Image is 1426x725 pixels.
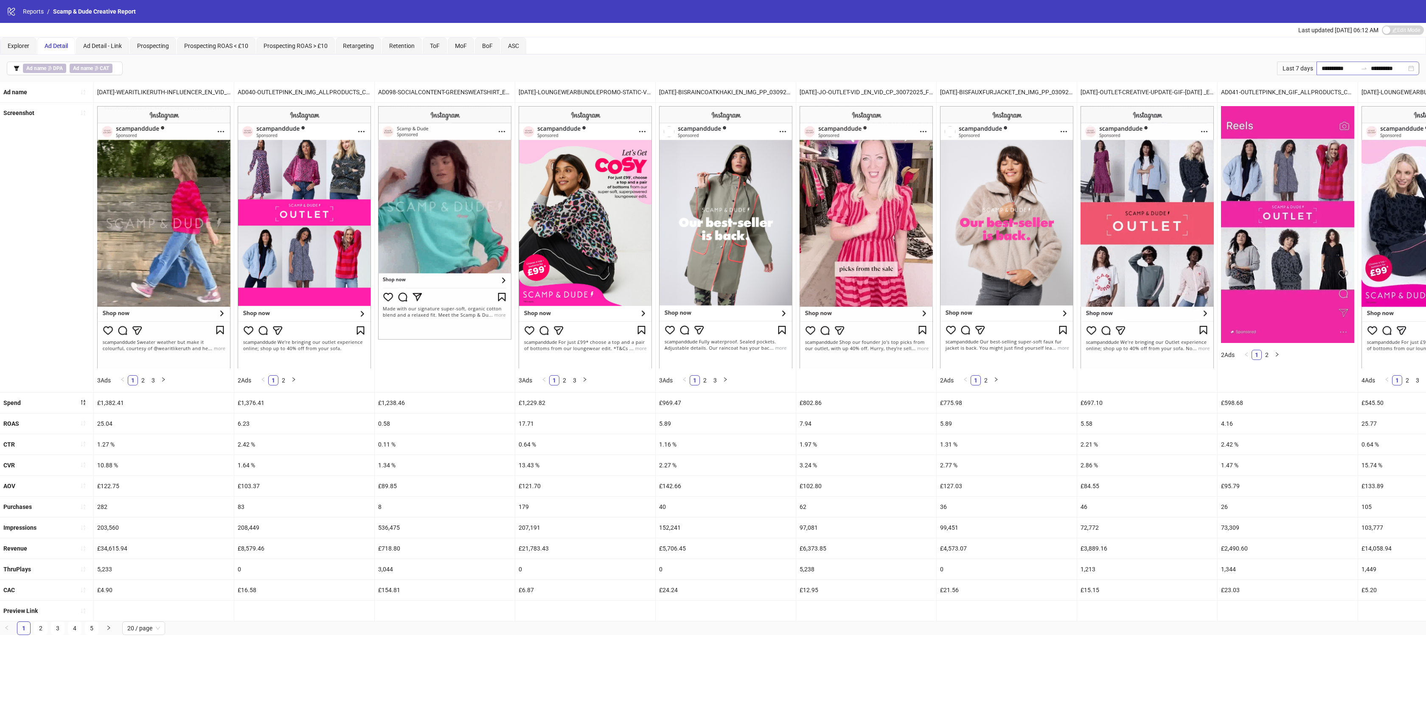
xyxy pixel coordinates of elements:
[97,377,111,384] span: 3 Ads
[238,106,371,368] img: Screenshot 120234884964580005
[17,622,30,635] a: 1
[80,525,86,531] span: sort-ascending
[94,455,234,475] div: 10.88 %
[937,497,1077,517] div: 36
[1077,497,1217,517] div: 46
[1077,413,1217,434] div: 5.58
[80,587,86,593] span: sort-ascending
[122,621,165,635] div: Page Size
[34,622,47,635] a: 2
[455,42,467,49] span: MoF
[375,434,515,455] div: 0.11 %
[1244,352,1249,357] span: left
[682,377,687,382] span: left
[1218,434,1358,455] div: 2.42 %
[94,517,234,538] div: 203,560
[80,545,86,551] span: sort-ascending
[971,375,981,385] li: 1
[3,545,27,552] b: Revenue
[796,82,936,102] div: [DATE]-JO-OUTLET-VID _EN_VID_CP_30072025_F_CC_SC12_USP3_OUTLET-UPDATE
[3,399,21,406] b: Spend
[482,42,493,49] span: BoF
[118,375,128,385] li: Previous Page
[1262,350,1272,360] a: 2
[515,82,655,102] div: [DATE]-LOUNGEWEARBUNDLEPROMO-STATIC-V3_EN_IMG_SP_11092025_F_CC_SC1_USP3_PROMO - Copy
[128,375,138,385] li: 1
[94,82,234,102] div: [DATE]-WEARITLIKERUTH-INFLUENCER_EN_VID_SP_11092025_F_CC_SC12_USP7_INFLUENCER - Copy
[1218,455,1358,475] div: 1.47 %
[149,376,158,385] a: 3
[268,375,278,385] li: 1
[710,376,720,385] a: 3
[515,476,655,496] div: £121.70
[1298,27,1378,34] span: Last updated [DATE] 06:12 AM
[3,110,34,116] b: Screenshot
[1077,559,1217,579] div: 1,213
[796,517,936,538] div: 97,081
[1218,413,1358,434] div: 4.16
[656,497,796,517] div: 40
[73,65,93,71] b: Ad name
[17,621,31,635] li: 1
[937,538,1077,559] div: £4,573.07
[1218,393,1358,413] div: £598.68
[106,625,111,630] span: right
[515,455,655,475] div: 13.43 %
[519,106,652,368] img: Screenshot 120234148189000005
[1077,476,1217,496] div: £84.55
[375,82,515,102] div: AD098-SOCIALCONTENT-GREENSWEATSHIRT_EN_VID_PP_22052025_F_CC_SC24_USP11_SOCIALCONTENT
[375,476,515,496] div: £89.85
[85,622,98,635] a: 5
[656,476,796,496] div: £142.66
[515,580,655,600] div: £6.87
[1218,82,1358,102] div: AD041-OUTLETPINK_EN_GIF_ALLPRODUCTS_CP_24092025_F_NSE_SC5_USP15_ANDROMEDA_
[796,413,936,434] div: 7.94
[1218,559,1358,579] div: 1,344
[991,375,1001,385] button: right
[7,62,123,75] button: Ad name ∌ DPAAd name ∌ CAT
[97,106,230,368] img: Screenshot 120234148189060005
[1382,375,1392,385] li: Previous Page
[796,538,936,559] div: £6,373.85
[94,538,234,559] div: £34,615.94
[659,377,673,384] span: 3 Ads
[1392,375,1402,385] li: 1
[158,375,168,385] li: Next Page
[100,65,109,71] b: CAT
[515,517,655,538] div: 207,191
[234,393,374,413] div: £1,376.41
[656,82,796,102] div: [DATE]-BISRAINCOATKHAKI_EN_IMG_PP_03092025_F_CC_SC1_USP14_BIS
[80,504,86,510] span: sort-ascending
[234,559,374,579] div: 0
[971,376,980,385] a: 1
[120,377,125,382] span: left
[981,376,991,385] a: 2
[1252,350,1261,360] a: 1
[291,377,296,382] span: right
[700,375,710,385] li: 2
[508,42,519,49] span: ASC
[3,607,38,614] b: Preview Link
[937,434,1077,455] div: 1.31 %
[234,434,374,455] div: 2.42 %
[1241,350,1252,360] li: Previous Page
[796,476,936,496] div: £102.80
[26,65,46,71] b: Ad name
[289,375,299,385] li: Next Page
[375,559,515,579] div: 3,044
[375,413,515,434] div: 0.58
[102,621,115,635] button: right
[80,462,86,468] span: sort-ascending
[1361,65,1367,72] span: swap-right
[51,621,65,635] li: 3
[278,375,289,385] li: 2
[14,65,20,71] span: filter
[127,622,160,635] span: 20 / page
[1361,65,1367,72] span: to
[981,375,991,385] li: 2
[580,375,590,385] button: right
[656,434,796,455] div: 1.16 %
[570,375,580,385] li: 3
[542,377,547,382] span: left
[550,376,559,385] a: 1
